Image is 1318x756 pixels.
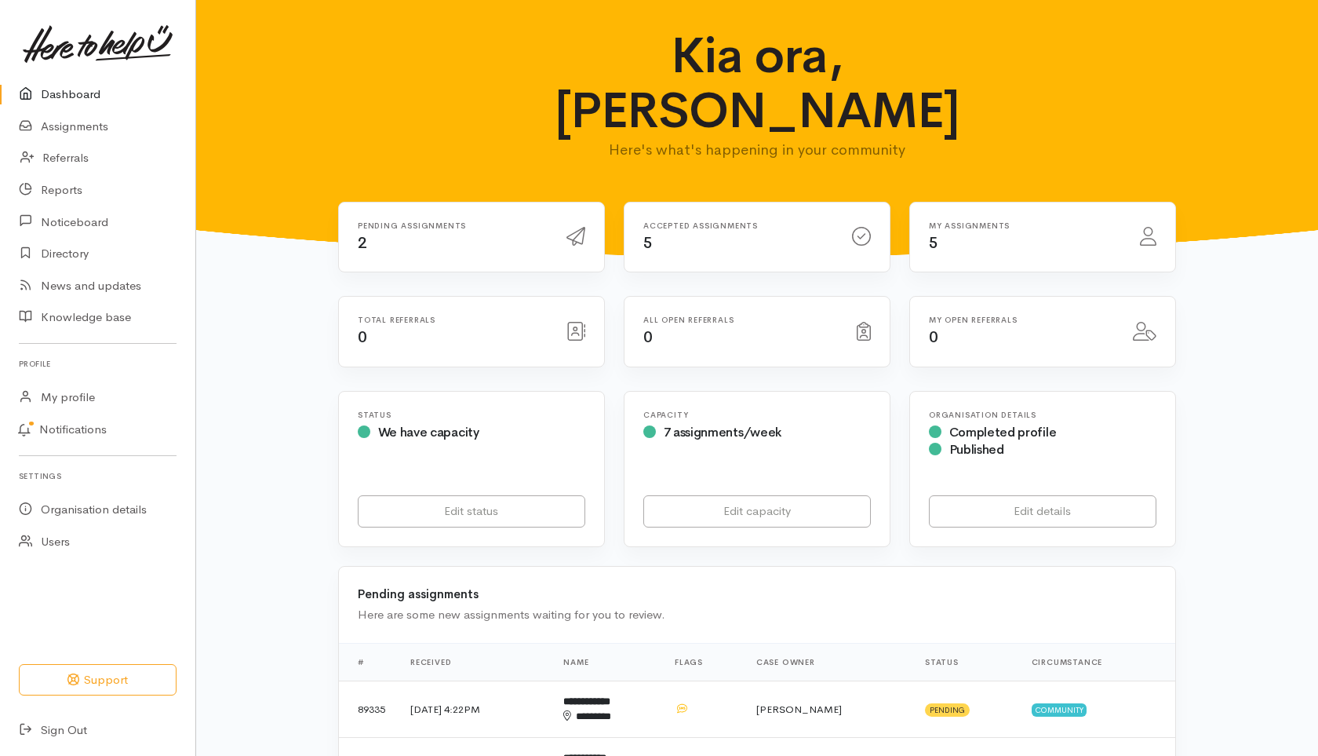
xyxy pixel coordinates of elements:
h6: Capacity [643,411,871,419]
span: We have capacity [378,424,479,440]
h6: Status [358,411,585,419]
h6: My open referrals [929,316,1114,324]
span: 0 [643,327,653,347]
a: Edit status [358,495,585,528]
span: 0 [929,327,938,347]
span: 0 [358,327,367,347]
h6: Accepted assignments [643,221,833,230]
button: Support [19,664,177,696]
h6: Profile [19,353,177,374]
h1: Kia ora, [PERSON_NAME] [496,28,1019,139]
div: Here are some new assignments waiting for you to review. [358,606,1156,624]
h6: My assignments [929,221,1121,230]
td: [PERSON_NAME] [744,681,912,737]
a: Edit capacity [643,495,871,528]
td: [DATE] 4:22PM [398,681,551,737]
span: 5 [929,233,938,253]
td: 89335 [339,681,398,737]
a: Edit details [929,495,1156,528]
b: Pending assignments [358,586,479,601]
p: Here's what's happening in your community [496,139,1019,161]
th: Received [398,643,551,681]
h6: Total referrals [358,316,548,324]
span: Community [1032,703,1087,716]
span: 7 assignments/week [664,424,781,440]
th: Name [551,643,662,681]
th: Circumstance [1019,643,1175,681]
th: Case Owner [744,643,912,681]
h6: Organisation Details [929,411,1156,419]
span: Published [949,441,1004,458]
th: Status [912,643,1019,681]
h6: All open referrals [643,316,838,324]
span: Pending [925,703,970,716]
h6: Settings [19,466,177,487]
h6: Pending assignments [358,221,548,230]
th: Flags [662,643,744,681]
th: # [339,643,398,681]
span: 5 [643,233,653,253]
span: 2 [358,233,367,253]
span: Completed profile [949,424,1057,440]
